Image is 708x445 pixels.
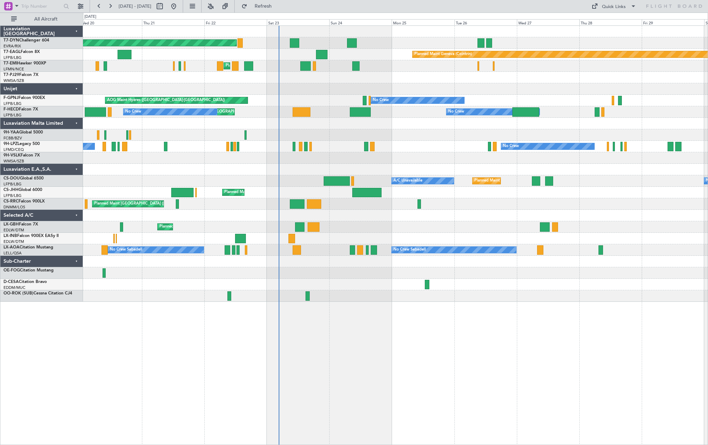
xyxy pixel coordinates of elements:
span: 9H-YAA [3,130,19,135]
div: Mon 25 [392,19,454,25]
span: T7-PJ29 [3,73,19,77]
input: Trip Number [21,1,61,11]
a: T7-EAGLFalcon 8X [3,50,40,54]
a: WMSA/SZB [3,78,24,83]
a: LFPB/LBG [3,193,22,198]
div: No Crew Sabadell [110,245,142,255]
a: 9H-YAAGlobal 5000 [3,130,43,135]
span: CS-RRC [3,199,18,204]
span: D-CESA [3,280,19,284]
span: T7-DYN [3,38,19,43]
a: LELL/QSA [3,251,22,256]
a: T7-EMIHawker 900XP [3,61,46,66]
div: Planned Maint [GEOGRAPHIC_DATA] ([GEOGRAPHIC_DATA]) [94,199,204,209]
span: T7-EAGL [3,50,21,54]
span: [DATE] - [DATE] [119,3,151,9]
a: OO-ROK (SUB)Cessna Citation CJ4 [3,291,72,296]
a: CS-DOUGlobal 6500 [3,176,44,181]
span: 9H-LPZ [3,142,17,146]
div: Tue 26 [454,19,517,25]
span: LX-AOA [3,245,20,250]
a: CS-JHHGlobal 6000 [3,188,42,192]
div: No Crew [448,107,464,117]
a: LX-AOACitation Mustang [3,245,53,250]
span: T7-EMI [3,61,17,66]
span: F-HECD [3,107,19,112]
a: EDLW/DTM [3,228,24,233]
div: Wed 20 [80,19,142,25]
a: DNMM/LOS [3,205,25,210]
a: LFPB/LBG [3,101,22,106]
div: Planned Maint Chester [226,61,266,71]
a: CS-RRCFalcon 900LX [3,199,45,204]
div: Planned Maint Geneva (Cointrin) [414,49,472,60]
div: Thu 28 [579,19,642,25]
a: EVRA/RIX [3,44,21,49]
div: No Crew Sabadell [393,245,426,255]
div: Wed 27 [517,19,579,25]
div: Fri 29 [642,19,704,25]
span: LX-INB [3,234,17,238]
div: Planned Maint Nice ([GEOGRAPHIC_DATA]) [159,222,237,232]
a: LFMN/NCE [3,67,24,72]
span: All Aircraft [18,17,74,22]
a: T7-DYNChallenger 604 [3,38,49,43]
button: All Aircraft [8,14,76,25]
span: OE-FOG [3,268,20,273]
span: CS-DOU [3,176,20,181]
a: LFPB/LBG [3,55,22,60]
div: AOG Maint Hyères ([GEOGRAPHIC_DATA]-[GEOGRAPHIC_DATA]) [107,95,225,106]
button: Refresh [238,1,280,12]
a: T7-PJ29Falcon 7X [3,73,38,77]
div: Sun 24 [329,19,392,25]
div: Thu 21 [142,19,204,25]
span: Refresh [249,4,278,9]
a: LX-INBFalcon 900EX EASy II [3,234,59,238]
span: 9H-VSLK [3,153,21,158]
a: 9H-VSLKFalcon 7X [3,153,40,158]
a: 9H-LPZLegacy 500 [3,142,40,146]
a: D-CESACitation Bravo [3,280,47,284]
div: Sat 23 [267,19,329,25]
a: F-GPNJFalcon 900EX [3,96,45,100]
button: Quick Links [588,1,640,12]
a: EDDM/MUC [3,285,25,290]
a: LFPB/LBG [3,113,22,118]
span: CS-JHH [3,188,18,192]
div: No Crew [503,141,519,152]
div: [DATE] [84,14,96,20]
a: LX-GBHFalcon 7X [3,222,38,227]
div: Fri 22 [204,19,267,25]
a: EDLW/DTM [3,239,24,244]
div: A/C Unavailable [393,176,422,186]
a: LFMD/CEQ [3,147,24,152]
div: No Crew [373,95,389,106]
a: F-HECDFalcon 7X [3,107,38,112]
a: OE-FOGCitation Mustang [3,268,54,273]
span: F-GPNJ [3,96,18,100]
div: Planned Maint [GEOGRAPHIC_DATA] ([GEOGRAPHIC_DATA]) [474,176,584,186]
a: LFPB/LBG [3,182,22,187]
span: LX-GBH [3,222,19,227]
a: WMSA/SZB [3,159,24,164]
div: No Crew [125,107,141,117]
span: OO-ROK (SUB) [3,291,33,296]
div: Quick Links [602,3,626,10]
div: Planned Maint [GEOGRAPHIC_DATA] ([GEOGRAPHIC_DATA]) [224,187,334,198]
a: FCBB/BZV [3,136,22,141]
